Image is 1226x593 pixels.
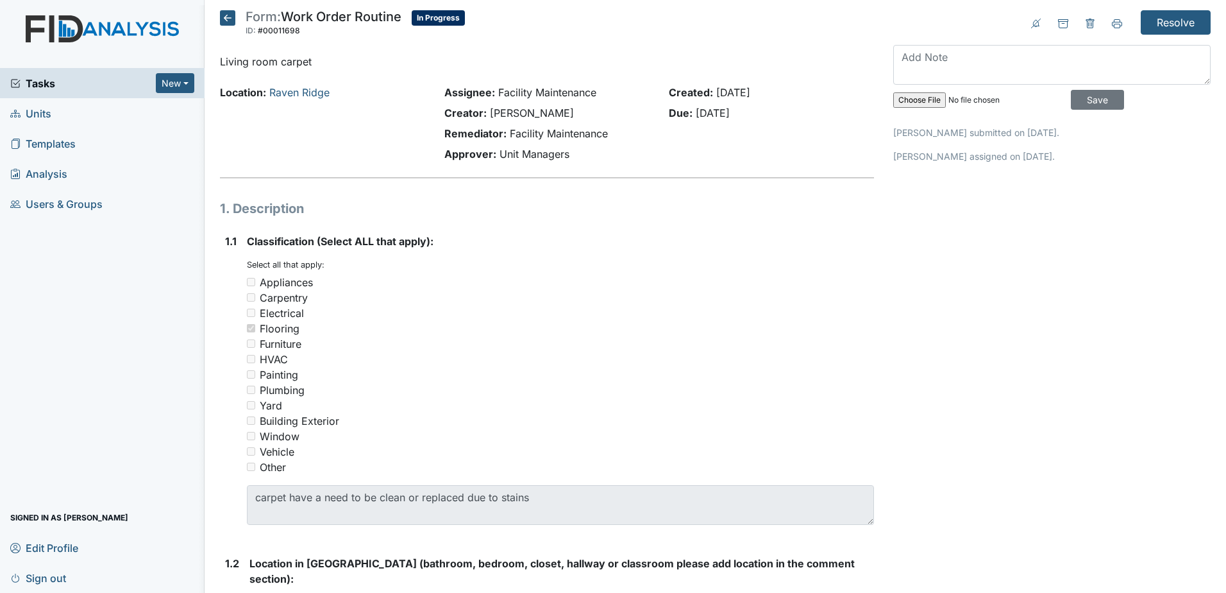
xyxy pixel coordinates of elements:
[247,447,255,456] input: Vehicle
[412,10,465,26] span: In Progress
[510,127,608,140] span: Facility Maintenance
[716,86,750,99] span: [DATE]
[247,463,255,471] input: Other
[444,148,496,160] strong: Approver:
[246,9,281,24] span: Form:
[247,235,433,248] span: Classification (Select ALL that apply):
[247,339,255,348] input: Furniture
[246,26,256,35] span: ID:
[225,556,239,571] label: 1.2
[10,538,78,558] span: Edit Profile
[893,126,1211,139] p: [PERSON_NAME] submitted on [DATE].
[260,275,313,290] div: Appliances
[247,293,255,302] input: Carpentry
[1141,10,1211,35] input: Resolve
[247,417,255,425] input: Building Exterior
[260,352,288,367] div: HVAC
[444,127,507,140] strong: Remediator:
[260,429,299,444] div: Window
[258,26,300,35] span: #00011698
[893,150,1211,163] p: [PERSON_NAME] assigned on [DATE].
[260,382,305,398] div: Plumbing
[444,86,495,99] strong: Assignee:
[247,278,255,286] input: Appliances
[444,107,487,119] strong: Creator:
[247,401,255,409] input: Yard
[220,199,874,218] h1: 1. Description
[225,234,237,249] label: 1.1
[247,370,255,379] input: Painting
[669,86,713,99] strong: Created:
[247,432,255,440] input: Window
[10,508,128,528] span: Signed in as [PERSON_NAME]
[260,290,308,305] div: Carpentry
[260,305,304,321] div: Electrical
[490,107,574,119] span: [PERSON_NAME]
[10,76,156,91] a: Tasks
[249,557,855,585] span: Location in [GEOGRAPHIC_DATA] (bathroom, bedroom, closet, hallway or classroom please add locatio...
[247,309,255,317] input: Electrical
[247,386,255,394] input: Plumbing
[260,321,299,336] div: Flooring
[260,460,286,475] div: Other
[10,194,103,214] span: Users & Groups
[696,107,730,119] span: [DATE]
[246,10,401,39] div: Work Order Routine
[260,398,282,413] div: Yard
[269,86,330,99] a: Raven Ridge
[247,260,324,270] small: Select all that apply:
[156,73,194,93] button: New
[247,324,255,332] input: Flooring
[260,367,298,382] div: Painting
[498,86,596,99] span: Facility Maintenance
[10,568,66,588] span: Sign out
[220,54,874,69] p: Living room carpet
[260,413,339,429] div: Building Exterior
[10,103,51,123] span: Units
[260,336,301,352] div: Furniture
[10,133,76,153] span: Templates
[220,86,266,99] strong: Location:
[500,148,569,160] span: Unit Managers
[10,164,67,184] span: Analysis
[247,485,874,525] textarea: carpet have a need to be clean or replaced due to stains
[247,355,255,363] input: HVAC
[669,107,693,119] strong: Due:
[260,444,294,460] div: Vehicle
[1071,90,1124,110] input: Save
